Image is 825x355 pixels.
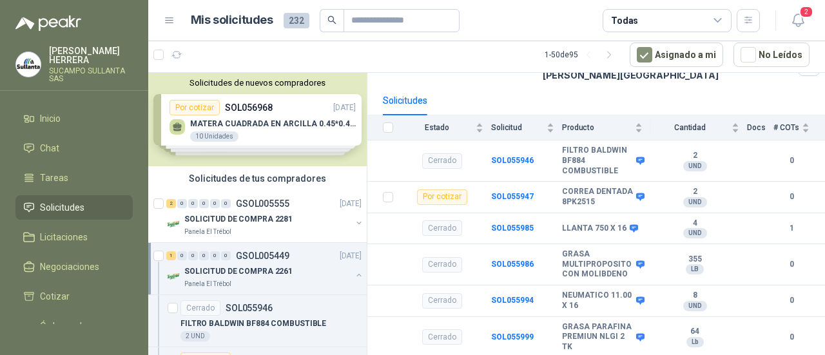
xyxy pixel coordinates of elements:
[340,198,362,210] p: [DATE]
[188,199,198,208] div: 0
[221,199,231,208] div: 0
[199,199,209,208] div: 0
[491,224,534,233] a: SOL055985
[49,46,133,64] p: [PERSON_NAME] HERRERA
[226,303,273,312] p: SOL055946
[422,329,462,345] div: Cerrado
[15,195,133,220] a: Solicitudes
[177,251,187,260] div: 0
[166,269,182,284] img: Company Logo
[773,222,810,235] b: 1
[184,265,293,278] p: SOLICITUD DE COMPRA 2261
[491,332,534,341] a: SOL055999
[166,199,176,208] div: 2
[184,279,231,289] p: Panela El Trébol
[401,115,491,140] th: Estado
[491,156,534,165] a: SOL055946
[773,123,799,132] span: # COTs
[49,67,133,82] p: SUCAMPO SULLANTA SAS
[15,15,81,31] img: Logo peakr
[327,15,336,24] span: search
[188,251,198,260] div: 0
[773,331,810,343] b: 0
[562,115,650,140] th: Producto
[683,161,707,171] div: UND
[733,43,810,67] button: No Leídos
[786,9,810,32] button: 2
[15,106,133,131] a: Inicio
[16,52,41,77] img: Company Logo
[166,251,176,260] div: 1
[15,314,133,352] a: Órdenes de Compra
[236,251,289,260] p: GSOL005449
[611,14,638,28] div: Todas
[40,111,61,126] span: Inicio
[686,264,704,274] div: LB
[773,191,810,203] b: 0
[401,123,473,132] span: Estado
[650,254,739,265] b: 355
[630,43,723,67] button: Asignado a mi
[422,220,462,236] div: Cerrado
[650,123,729,132] span: Cantidad
[747,115,773,140] th: Docs
[15,225,133,249] a: Licitaciones
[491,260,534,269] a: SOL055986
[166,248,364,289] a: 1 0 0 0 0 0 GSOL005449[DATE] Company LogoSOLICITUD DE COMPRA 2261Panela El Trébol
[221,251,231,260] div: 0
[686,337,704,347] div: Lb
[40,141,59,155] span: Chat
[562,249,633,280] b: GRASA MULTIPROPOSITO CON MOLIBDENO
[491,115,562,140] th: Solicitud
[773,258,810,271] b: 0
[562,146,633,176] b: FILTRO BALDWIN BF884 COMBUSTIBLE
[166,216,182,232] img: Company Logo
[650,291,739,301] b: 8
[153,78,362,88] button: Solicitudes de nuevos compradores
[422,153,462,169] div: Cerrado
[199,251,209,260] div: 0
[491,296,534,305] a: SOL055994
[545,44,619,65] div: 1 - 50 de 95
[191,11,273,30] h1: Mis solicitudes
[15,284,133,309] a: Cotizar
[683,197,707,207] div: UND
[40,260,99,274] span: Negociaciones
[148,73,367,166] div: Solicitudes de nuevos compradoresPor cotizarSOL056968[DATE] MATERA CUADRADA EN ARCILLA 0.45*0.45*...
[180,300,220,316] div: Cerrado
[773,155,810,167] b: 0
[562,291,633,311] b: NEUMATICO 11.00 X 16
[40,289,70,303] span: Cotizar
[148,295,367,347] a: CerradoSOL055946FILTRO BALDWIN BF884 COMBUSTIBLE2 UND
[422,257,462,273] div: Cerrado
[15,166,133,190] a: Tareas
[650,151,739,161] b: 2
[184,213,293,225] p: SOLICITUD DE COMPRA 2281
[184,227,231,237] p: Panela El Trébol
[491,123,544,132] span: Solicitud
[210,199,220,208] div: 0
[650,115,747,140] th: Cantidad
[491,192,534,201] a: SOL055947
[180,318,326,330] p: FILTRO BALDWIN BF884 COMBUSTIBLE
[15,254,133,279] a: Negociaciones
[15,136,133,160] a: Chat
[236,199,289,208] p: GSOL005555
[650,218,739,229] b: 4
[773,294,810,307] b: 0
[40,319,121,347] span: Órdenes de Compra
[683,228,707,238] div: UND
[562,123,632,132] span: Producto
[650,327,739,337] b: 64
[40,171,68,185] span: Tareas
[210,251,220,260] div: 0
[166,196,364,237] a: 2 0 0 0 0 0 GSOL005555[DATE] Company LogoSOLICITUD DE COMPRA 2281Panela El Trébol
[284,13,309,28] span: 232
[799,6,813,18] span: 2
